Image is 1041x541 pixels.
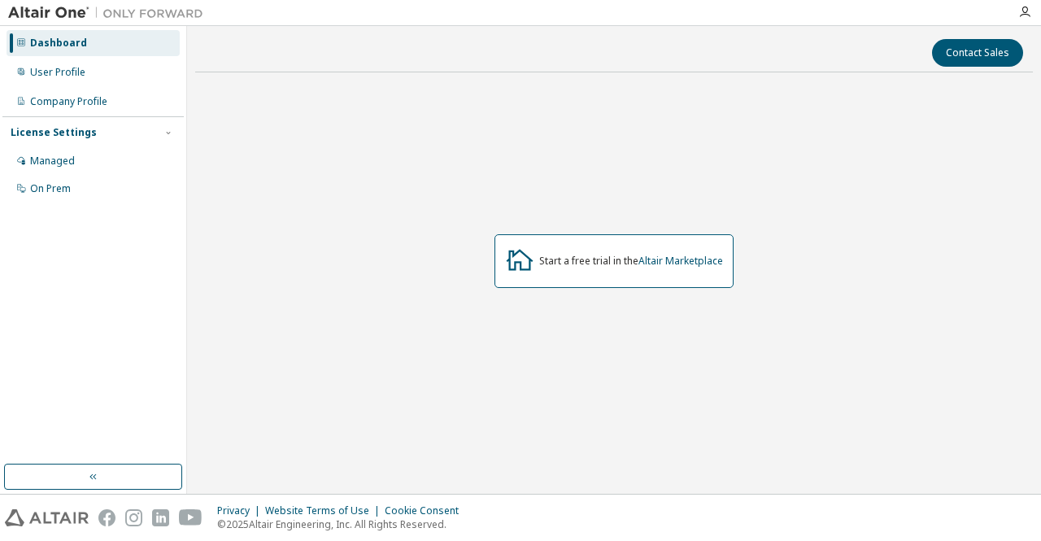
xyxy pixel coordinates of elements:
[217,504,265,517] div: Privacy
[30,37,87,50] div: Dashboard
[30,95,107,108] div: Company Profile
[265,504,385,517] div: Website Terms of Use
[98,509,115,526] img: facebook.svg
[385,504,468,517] div: Cookie Consent
[217,517,468,531] p: © 2025 Altair Engineering, Inc. All Rights Reserved.
[539,255,723,268] div: Start a free trial in the
[179,509,203,526] img: youtube.svg
[30,182,71,195] div: On Prem
[30,66,85,79] div: User Profile
[8,5,211,21] img: Altair One
[638,254,723,268] a: Altair Marketplace
[932,39,1023,67] button: Contact Sales
[125,509,142,526] img: instagram.svg
[30,155,75,168] div: Managed
[152,509,169,526] img: linkedin.svg
[11,126,97,139] div: License Settings
[5,509,89,526] img: altair_logo.svg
